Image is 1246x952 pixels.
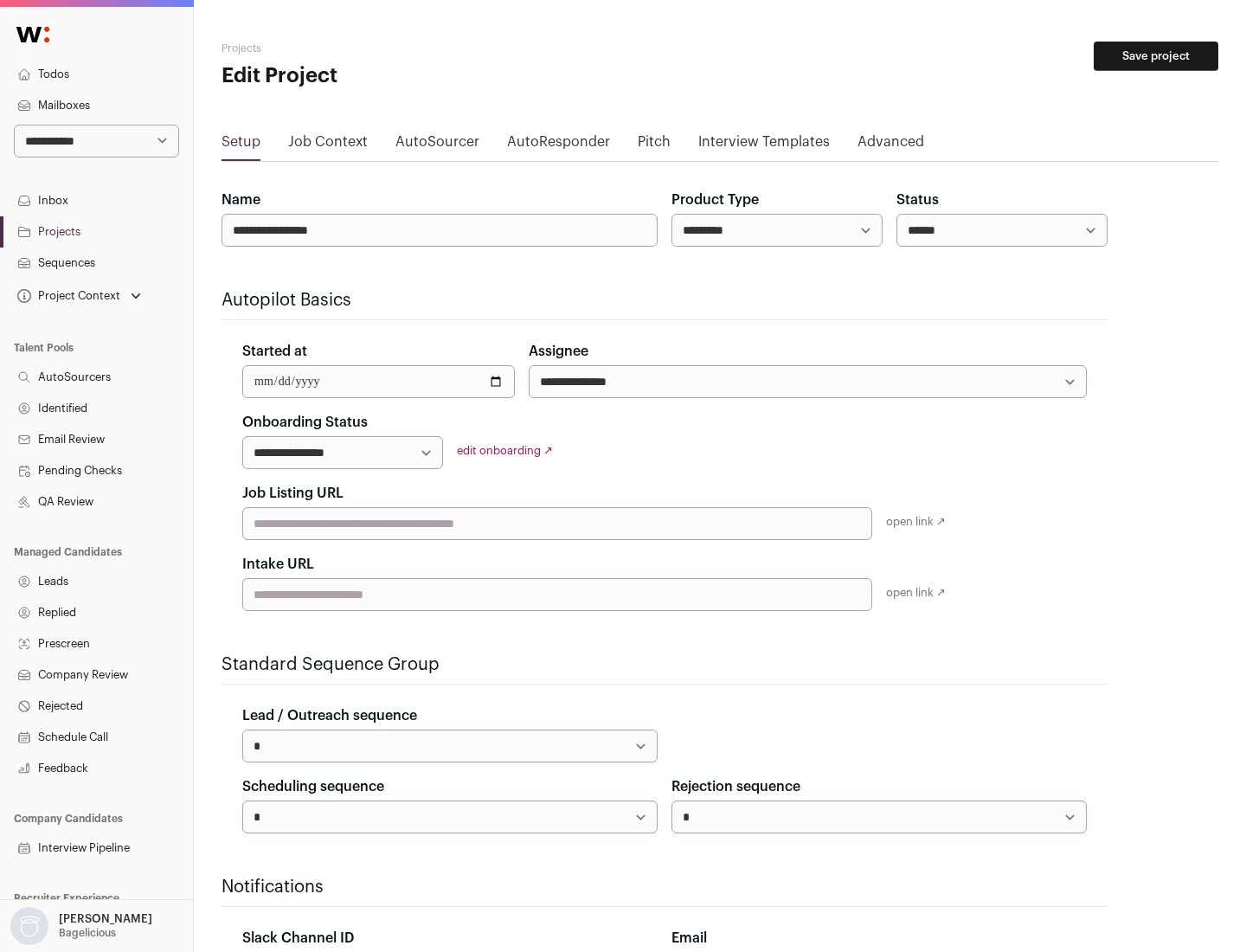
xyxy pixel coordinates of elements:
[529,341,588,362] label: Assignee
[242,412,368,433] label: Onboarding Status
[7,17,59,52] img: Wellfound
[671,928,1087,949] div: Email
[242,928,354,949] label: Slack Channel ID
[222,653,1108,677] h2: Standard Sequence Group
[222,42,554,55] h2: Projects
[242,776,384,797] label: Scheduling sequence
[1094,42,1218,71] button: Save project
[10,907,48,945] img: nopic.png
[222,875,1108,899] h2: Notifications
[222,288,1108,312] h2: Autopilot Basics
[896,190,939,210] label: Status
[222,132,260,159] a: Setup
[14,289,120,303] div: Project Context
[222,190,260,210] label: Name
[395,132,479,159] a: AutoSourcer
[671,776,800,797] label: Rejection sequence
[857,132,924,159] a: Advanced
[698,132,830,159] a: Interview Templates
[242,483,344,504] label: Job Listing URL
[242,554,314,575] label: Intake URL
[59,912,152,926] p: [PERSON_NAME]
[671,190,759,210] label: Product Type
[288,132,368,159] a: Job Context
[7,907,156,945] button: Open dropdown
[638,132,671,159] a: Pitch
[59,926,116,940] p: Bagelicious
[242,341,307,362] label: Started at
[222,62,554,90] h1: Edit Project
[242,705,417,726] label: Lead / Outreach sequence
[507,132,610,159] a: AutoResponder
[457,445,553,456] a: edit onboarding ↗
[14,284,145,308] button: Open dropdown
